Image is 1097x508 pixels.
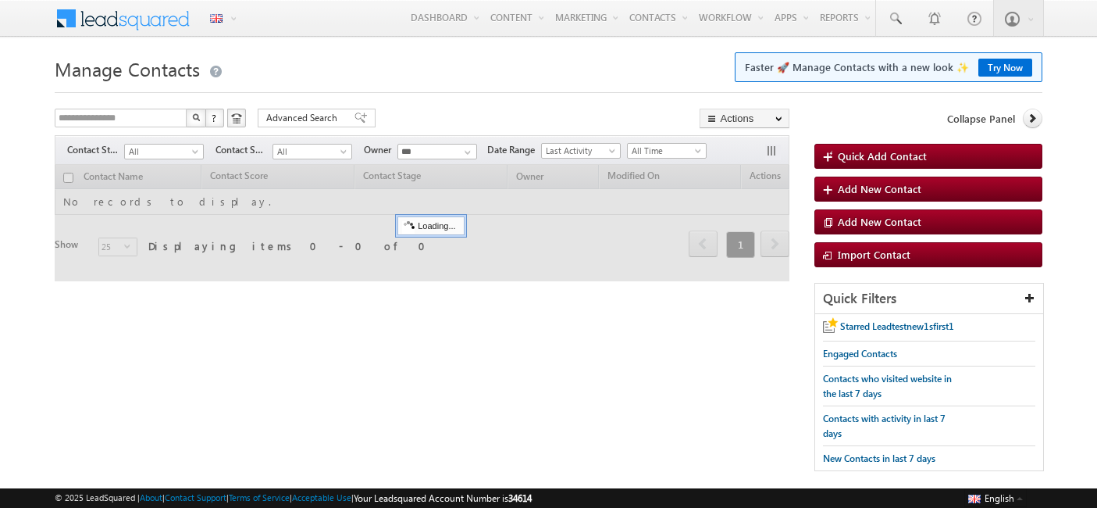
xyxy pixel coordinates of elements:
[964,488,1027,507] button: English
[192,113,200,121] img: Search
[838,248,910,261] span: Import Contact
[838,182,921,195] span: Add New Contact
[272,144,352,159] a: All
[978,59,1032,77] a: Try Now
[838,215,921,228] span: Add New Contact
[823,413,946,439] span: Contacts with activity in last 7 days
[487,143,541,157] span: Date Range
[542,144,616,158] span: Last Activity
[215,143,272,157] span: Contact Source
[125,145,199,159] span: All
[541,143,621,159] a: Last Activity
[67,143,124,157] span: Contact Stage
[397,216,464,235] div: Loading...
[140,492,162,503] a: About
[823,348,897,360] span: Engaged Contacts
[456,145,475,160] a: Show All Items
[212,111,219,124] span: ?
[354,492,532,504] span: Your Leadsquared Account Number is
[165,492,226,503] a: Contact Support
[700,109,789,128] button: Actions
[815,284,1043,314] div: Quick Filters
[823,373,952,399] span: Contacts who visited website in the last 7 days
[985,492,1014,504] span: English
[364,143,397,157] span: Owner
[205,109,224,127] button: ?
[823,453,935,464] span: New Contacts in last 7 days
[838,149,927,163] span: Quick Add Contact
[55,56,200,81] span: Manage Contacts
[273,145,347,159] span: All
[840,320,954,332] span: Starred Leadtestnew1sfirst1
[508,492,532,504] span: 34614
[628,144,702,158] span: All Time
[627,143,707,159] a: All Time
[292,492,351,503] a: Acceptable Use
[124,144,204,159] a: All
[55,491,532,506] span: © 2025 LeadSquared | | | | |
[229,492,290,503] a: Terms of Service
[947,112,1015,126] span: Collapse Panel
[266,111,342,125] span: Advanced Search
[745,59,1032,75] span: Faster 🚀 Manage Contacts with a new look ✨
